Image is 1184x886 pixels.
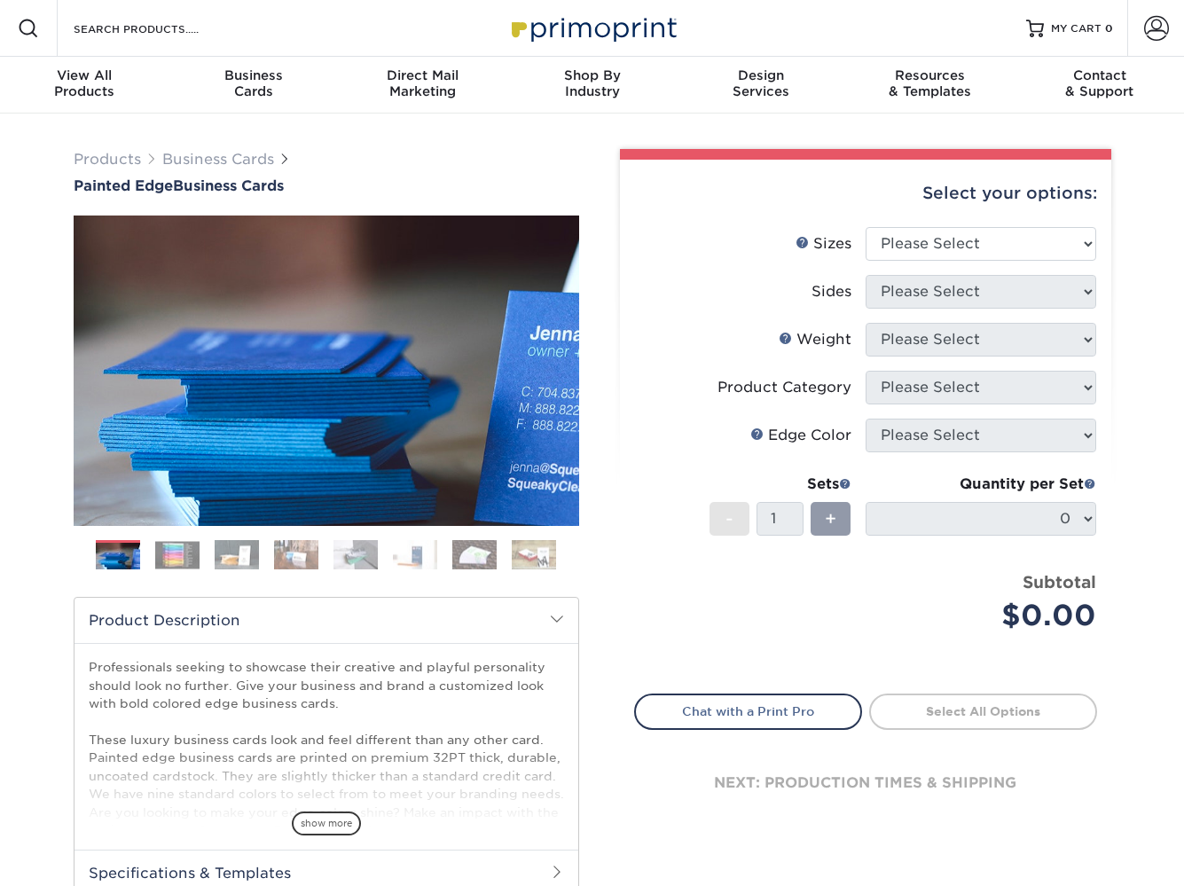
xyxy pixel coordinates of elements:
[96,534,140,578] img: Business Cards 01
[215,539,259,570] img: Business Cards 03
[74,118,579,623] img: Painted Edge 01
[338,67,507,99] div: Marketing
[1015,57,1184,114] a: Contact& Support
[677,67,846,99] div: Services
[812,281,851,302] div: Sides
[155,541,200,568] img: Business Cards 02
[846,67,1015,83] span: Resources
[274,539,318,570] img: Business Cards 04
[825,506,836,532] span: +
[677,57,846,114] a: DesignServices
[1015,67,1184,99] div: & Support
[634,730,1097,836] div: next: production times & shipping
[74,151,141,168] a: Products
[507,67,677,99] div: Industry
[507,57,677,114] a: Shop ByIndustry
[169,57,339,114] a: BusinessCards
[866,474,1096,495] div: Quantity per Set
[333,539,378,570] img: Business Cards 05
[796,233,851,255] div: Sizes
[725,506,733,532] span: -
[74,177,173,194] span: Painted Edge
[634,694,862,729] a: Chat with a Print Pro
[869,694,1097,729] a: Select All Options
[634,160,1097,227] div: Select your options:
[169,67,339,83] span: Business
[717,377,851,398] div: Product Category
[1051,21,1102,36] span: MY CART
[779,329,851,350] div: Weight
[74,177,579,194] h1: Business Cards
[393,539,437,570] img: Business Cards 06
[879,594,1096,637] div: $0.00
[750,425,851,446] div: Edge Color
[677,67,846,83] span: Design
[710,474,851,495] div: Sets
[504,9,681,47] img: Primoprint
[512,539,556,570] img: Business Cards 08
[1023,572,1096,592] strong: Subtotal
[162,151,274,168] a: Business Cards
[1015,67,1184,83] span: Contact
[338,57,507,114] a: Direct MailMarketing
[846,67,1015,99] div: & Templates
[338,67,507,83] span: Direct Mail
[452,539,497,570] img: Business Cards 07
[74,598,578,643] h2: Product Description
[846,57,1015,114] a: Resources& Templates
[72,18,245,39] input: SEARCH PRODUCTS.....
[74,177,579,194] a: Painted EdgeBusiness Cards
[169,67,339,99] div: Cards
[507,67,677,83] span: Shop By
[292,812,361,835] span: show more
[1105,22,1113,35] span: 0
